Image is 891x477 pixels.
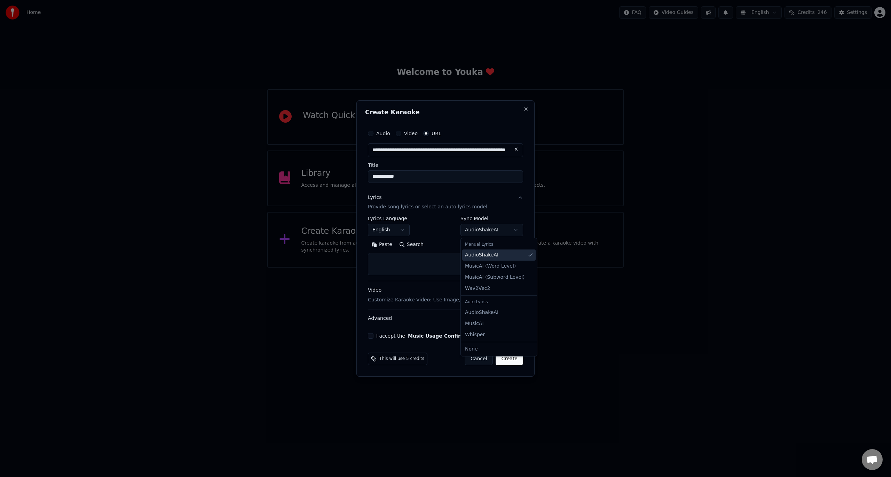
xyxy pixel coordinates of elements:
div: Auto Lyrics [462,297,536,307]
span: MusicAI ( Subword Level ) [465,274,525,281]
span: Whisper [465,331,485,338]
span: MusicAI ( Word Level ) [465,263,516,270]
span: AudioShakeAI [465,309,498,316]
div: Manual Lyrics [462,240,536,249]
span: Wav2Vec2 [465,285,490,292]
span: None [465,346,478,353]
span: AudioShakeAI [465,252,498,259]
span: MusicAI [465,320,484,327]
